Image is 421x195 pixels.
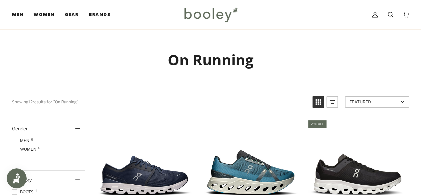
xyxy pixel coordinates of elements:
span: Gear [65,11,79,18]
iframe: Button to open loyalty program pop-up [7,168,27,188]
span: Featured [349,99,398,104]
span: Men [12,138,31,144]
span: 4 [35,189,37,192]
b: 12 [28,99,33,104]
span: Women [34,11,55,18]
span: Women [12,146,38,152]
a: View list mode [326,96,338,108]
span: Boots [12,189,36,195]
span: 6 [31,138,33,141]
img: Booley [181,5,240,24]
div: 25% off [308,120,326,127]
span: 6 [38,146,40,150]
a: Sort options [345,96,409,108]
span: Gender [12,126,28,131]
a: View grid mode [313,96,324,108]
span: Brands [89,11,110,18]
h1: On Running [12,51,409,69]
span: Men [12,11,24,18]
div: Showing results for "On Running" [12,96,308,108]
